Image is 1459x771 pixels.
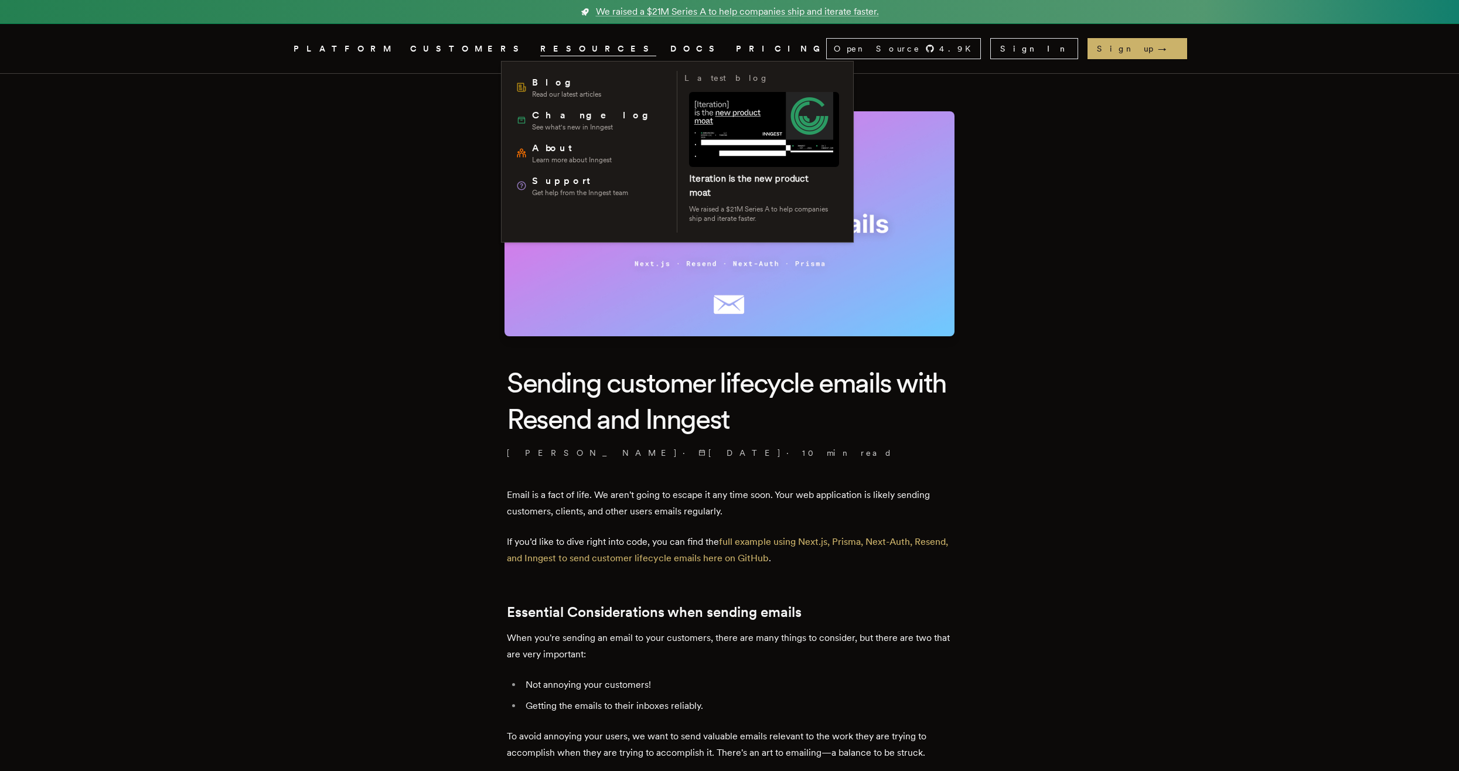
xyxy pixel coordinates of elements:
span: Get help from the Inngest team [532,188,628,197]
a: [PERSON_NAME] [507,447,678,459]
span: Learn more about Inngest [532,155,612,165]
span: See what's new in Inngest [532,122,657,132]
span: Changelog [532,108,657,122]
span: 4.9 K [939,43,978,54]
p: To avoid annoying your users, we want to send valuable emails relevant to the work they are tryin... [507,728,952,761]
span: Open Source [834,43,921,54]
h1: Sending customer lifecycle emails with Resend and Inngest [507,364,952,438]
a: Sign In [990,38,1078,59]
a: Sign up [1088,38,1187,59]
a: BlogRead our latest articles [511,71,670,104]
a: AboutLearn more about Inngest [511,137,670,169]
a: Iteration is the new product moat [689,173,809,198]
p: If you’d like to dive right into code, you can find the . [507,534,952,567]
button: RESOURCES [540,42,656,56]
a: PRICING [736,42,826,56]
span: About [532,141,612,155]
span: Read our latest articles [532,90,601,99]
span: [DATE] [698,447,782,459]
span: 10 min read [802,447,892,459]
a: full example using Next.js, Prisma, Next-Auth, Resend, and Inngest to send customer lifecycle ema... [507,536,948,564]
h2: Essential Considerations when sending emails [507,604,952,620]
span: → [1158,43,1178,54]
p: When you're sending an email to your customers, there are many things to consider, but there are ... [507,630,952,663]
a: CUSTOMERS [410,42,526,56]
a: DOCS [670,42,722,56]
li: Getting the emails to their inboxes reliably. [522,698,952,714]
p: Email is a fact of life. We aren't going to escape it any time soon. Your web application is like... [507,487,952,520]
li: Not annoying your customers! [522,677,952,693]
a: SupportGet help from the Inngest team [511,169,670,202]
nav: Global [261,24,1198,73]
h3: Latest blog [684,71,769,85]
a: ChangelogSee what's new in Inngest [511,104,670,137]
span: Blog [532,76,601,90]
p: · · [507,447,952,459]
span: Support [532,174,628,188]
span: We raised a $21M Series A to help companies ship and iterate faster. [596,5,879,19]
button: PLATFORM [294,42,396,56]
